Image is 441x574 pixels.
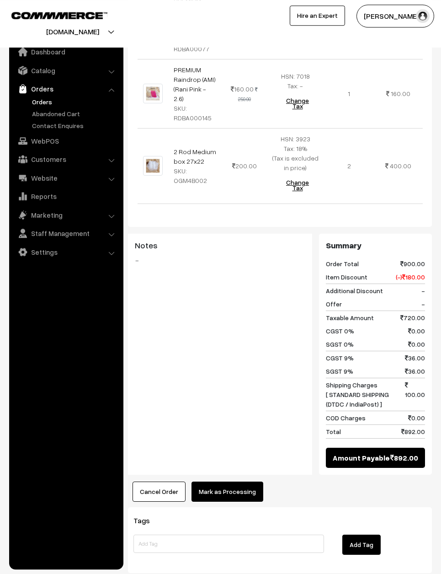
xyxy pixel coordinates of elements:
[135,255,305,266] blockquote: -
[11,151,120,167] a: Customers
[276,91,319,116] button: Change Tax
[326,241,425,251] h3: Summary
[290,5,345,26] a: Hire an Expert
[400,259,425,268] span: 900.00
[11,133,120,149] a: WebPOS
[276,172,319,198] button: Change Tax
[333,452,390,463] span: Amount Payable
[174,66,216,102] a: PREMIUM Raindrop (AMI) (Rani Pink - 2.6)
[326,339,354,349] span: SGST 0%
[30,109,120,118] a: Abandoned Cart
[342,535,381,555] button: Add Tag
[11,9,91,20] a: COMMMERCE
[326,366,353,376] span: SGST 9%
[421,286,425,295] span: -
[390,162,411,170] span: 400.00
[11,43,120,60] a: Dashboard
[133,535,324,553] input: Add Tag
[391,90,410,97] span: 160.00
[238,86,258,102] strike: 250.00
[326,353,354,363] span: CGST 9%
[405,353,425,363] span: 36.00
[396,272,425,282] span: (-) 180.00
[174,166,217,185] div: SKU: OGM4B002
[30,97,120,107] a: Orders
[11,12,107,19] img: COMMMERCE
[135,241,305,251] h3: Notes
[347,162,351,170] span: 2
[30,121,120,130] a: Contact Enquires
[326,286,383,295] span: Additional Discount
[405,380,425,409] span: 100.00
[133,516,161,525] span: Tags
[11,62,120,79] a: Catalog
[421,299,425,309] span: -
[416,9,430,23] img: user
[401,427,425,436] span: 892.00
[231,85,254,93] span: 160.00
[14,20,131,43] button: [DOMAIN_NAME]
[390,452,418,463] span: 892.00
[174,103,217,123] div: SKU: RDBA000145
[326,272,367,282] span: Item Discount
[408,339,425,349] span: 0.00
[326,380,405,409] span: Shipping Charges [ STANDARD SHIPPING (DTDC / IndiaPost) ]
[11,244,120,260] a: Settings
[326,427,341,436] span: Total
[281,72,310,90] span: HSN: 7018 Tax: -
[191,482,263,502] button: Mark as Processing
[326,299,342,309] span: Offer
[11,80,120,97] a: Orders
[232,162,257,170] span: 200.00
[133,482,186,502] button: Cancel Order
[174,148,216,165] a: 2 Rod Medium box 27x22
[11,170,120,186] a: Website
[272,135,319,172] span: HSN: 3923 Tax: 18% (Tax is excluded in price)
[143,84,163,103] img: rani pink.jpg
[326,313,374,322] span: Taxable Amount
[408,326,425,336] span: 0.00
[348,90,350,97] span: 1
[11,207,120,223] a: Marketing
[356,5,434,27] button: [PERSON_NAME]
[11,225,120,241] a: Staff Management
[326,259,359,268] span: Order Total
[326,326,354,336] span: CGST 0%
[143,156,163,176] img: 03.jpg
[11,188,120,204] a: Reports
[405,366,425,376] span: 36.00
[326,413,366,423] span: COD Charges
[400,313,425,322] span: 720.00
[408,413,425,423] span: 0.00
